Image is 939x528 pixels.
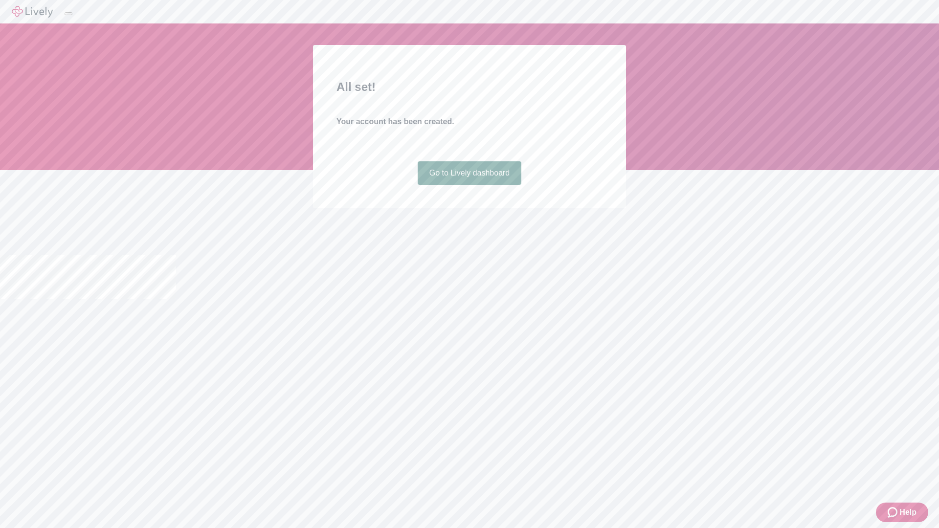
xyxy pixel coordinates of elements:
[12,6,53,18] img: Lively
[336,116,603,128] h4: Your account has been created.
[65,12,72,15] button: Log out
[888,506,899,518] svg: Zendesk support icon
[418,161,522,185] a: Go to Lively dashboard
[336,78,603,96] h2: All set!
[899,506,917,518] span: Help
[876,503,928,522] button: Zendesk support iconHelp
